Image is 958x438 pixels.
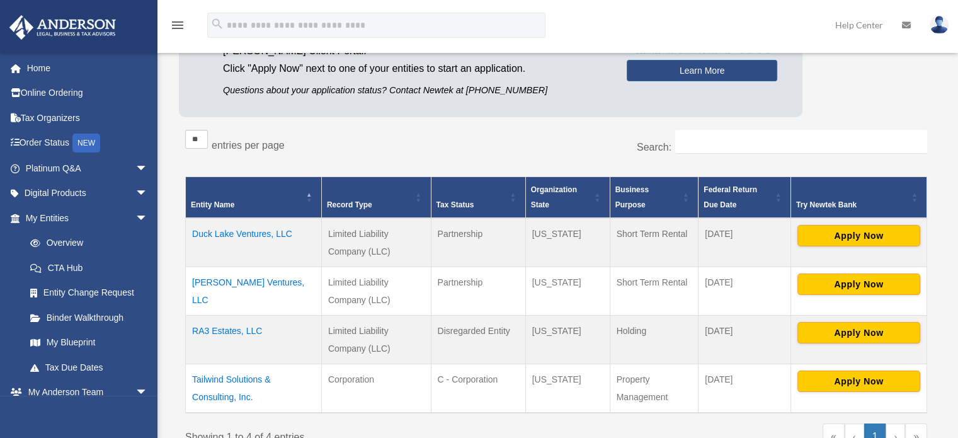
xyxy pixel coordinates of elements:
[525,218,610,267] td: [US_STATE]
[9,380,167,405] a: My Anderson Teamarrow_drop_down
[72,134,100,153] div: NEW
[796,197,908,212] div: Try Newtek Bank
[135,380,161,406] span: arrow_drop_down
[18,280,161,306] a: Entity Change Request
[610,364,699,413] td: Property Management
[9,105,167,130] a: Tax Organizers
[135,156,161,182] span: arrow_drop_down
[321,267,431,315] td: Limited Liability Company (LLC)
[186,364,322,413] td: Tailwind Solutions & Consulting, Inc.
[9,205,161,231] a: My Entitiesarrow_drop_down
[9,156,167,181] a: Platinum Q&Aarrow_drop_down
[610,176,699,218] th: Business Purpose: Activate to sort
[135,181,161,207] span: arrow_drop_down
[6,15,120,40] img: Anderson Advisors Platinum Portal
[321,364,431,413] td: Corporation
[797,274,920,295] button: Apply Now
[930,16,949,34] img: User Pic
[525,315,610,364] td: [US_STATE]
[699,364,791,413] td: [DATE]
[210,17,224,31] i: search
[18,231,154,256] a: Overview
[699,267,791,315] td: [DATE]
[531,185,577,209] span: Organization State
[431,364,525,413] td: C - Corporation
[525,364,610,413] td: [US_STATE]
[797,322,920,343] button: Apply Now
[321,176,431,218] th: Record Type: Activate to sort
[431,218,525,267] td: Partnership
[9,55,167,81] a: Home
[610,267,699,315] td: Short Term Rental
[321,218,431,267] td: Limited Liability Company (LLC)
[9,81,167,106] a: Online Ordering
[790,176,927,218] th: Try Newtek Bank : Activate to sort
[436,200,474,209] span: Tax Status
[18,355,161,380] a: Tax Due Dates
[699,218,791,267] td: [DATE]
[797,225,920,246] button: Apply Now
[321,315,431,364] td: Limited Liability Company (LLC)
[18,305,161,330] a: Binder Walkthrough
[704,185,757,209] span: Federal Return Due Date
[525,176,610,218] th: Organization State: Activate to sort
[223,83,608,98] p: Questions about your application status? Contact Newtek at [PHONE_NUMBER]
[615,185,649,209] span: Business Purpose
[610,315,699,364] td: Holding
[18,255,161,280] a: CTA Hub
[186,267,322,315] td: [PERSON_NAME] Ventures, LLC
[431,176,525,218] th: Tax Status: Activate to sort
[170,22,185,33] a: menu
[797,371,920,392] button: Apply Now
[9,181,167,206] a: Digital Productsarrow_drop_down
[699,315,791,364] td: [DATE]
[223,60,608,78] p: Click "Apply Now" next to one of your entities to start an application.
[135,205,161,231] span: arrow_drop_down
[431,315,525,364] td: Disregarded Entity
[212,140,285,151] label: entries per page
[327,200,372,209] span: Record Type
[186,218,322,267] td: Duck Lake Ventures, LLC
[525,267,610,315] td: [US_STATE]
[637,142,671,153] label: Search:
[18,330,161,355] a: My Blueprint
[170,18,185,33] i: menu
[186,176,322,218] th: Entity Name: Activate to invert sorting
[610,218,699,267] td: Short Term Rental
[699,176,791,218] th: Federal Return Due Date: Activate to sort
[191,200,234,209] span: Entity Name
[9,130,167,156] a: Order StatusNEW
[627,60,777,81] a: Learn More
[431,267,525,315] td: Partnership
[186,315,322,364] td: RA3 Estates, LLC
